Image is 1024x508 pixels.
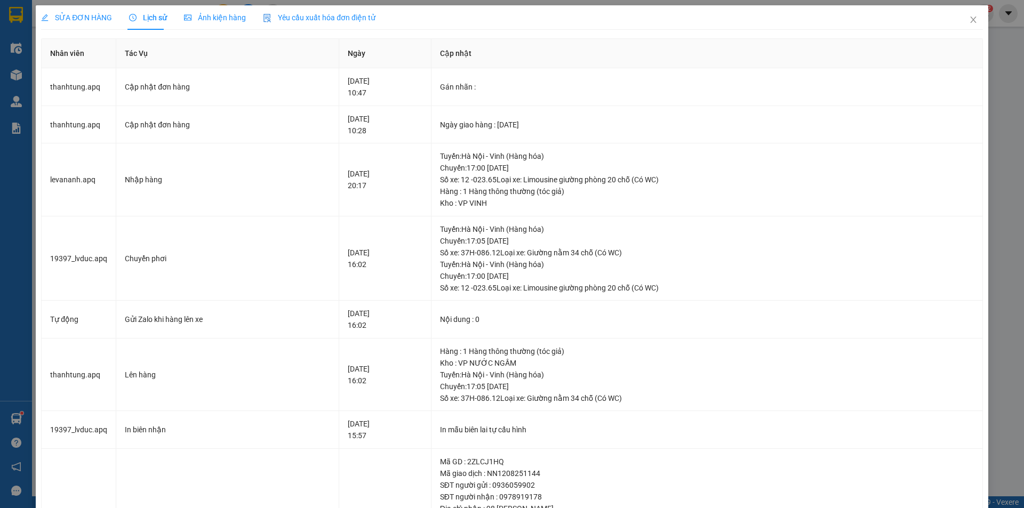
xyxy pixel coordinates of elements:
[969,15,978,24] span: close
[42,301,116,338] td: Tự động
[41,14,49,21] span: edit
[431,39,983,68] th: Cập nhật
[184,14,191,21] span: picture
[42,411,116,449] td: 19397_lvduc.apq
[348,418,422,441] div: [DATE] 15:57
[440,491,974,503] div: SĐT người nhận : 0978919178
[125,369,330,381] div: Lên hàng
[440,259,974,294] div: Tuyến : Hà Nội - Vinh (Hàng hóa) Chuyến: 17:00 [DATE] Số xe: 12 -023.65 Loại xe: Limousine giường...
[42,106,116,144] td: thanhtung.apq
[125,81,330,93] div: Cập nhật đơn hàng
[263,13,375,22] span: Yêu cầu xuất hóa đơn điện tử
[958,5,988,35] button: Close
[125,253,330,264] div: Chuyển phơi
[129,13,167,22] span: Lịch sử
[440,369,974,404] div: Tuyến : Hà Nội - Vinh (Hàng hóa) Chuyến: 17:05 [DATE] Số xe: 37H-086.12 Loại xe: Giường nằm 34 ch...
[440,197,974,209] div: Kho : VP VINH
[440,424,974,436] div: In mẫu biên lai tự cấu hình
[440,119,974,131] div: Ngày giao hàng : [DATE]
[440,81,974,93] div: Gán nhãn :
[42,338,116,412] td: thanhtung.apq
[125,313,330,325] div: Gửi Zalo khi hàng lên xe
[125,174,330,186] div: Nhập hàng
[348,113,422,136] div: [DATE] 10:28
[125,119,330,131] div: Cập nhật đơn hàng
[129,14,137,21] span: clock-circle
[125,424,330,436] div: In biên nhận
[440,479,974,491] div: SĐT người gửi : 0936059902
[440,357,974,369] div: Kho : VP NƯỚC NGẦM
[348,308,422,331] div: [DATE] 16:02
[348,75,422,99] div: [DATE] 10:47
[42,143,116,216] td: levananh.apq
[348,168,422,191] div: [DATE] 20:17
[440,150,974,186] div: Tuyến : Hà Nội - Vinh (Hàng hóa) Chuyến: 17:00 [DATE] Số xe: 12 -023.65 Loại xe: Limousine giường...
[348,247,422,270] div: [DATE] 16:02
[440,345,974,357] div: Hàng : 1 Hàng thông thường (tóc giả)
[440,467,974,479] div: Mã giao dịch : NN1208251144
[263,14,271,22] img: icon
[440,456,974,467] div: Mã GD : 2ZLCJ1HQ
[440,223,974,259] div: Tuyến : Hà Nội - Vinh (Hàng hóa) Chuyến: 17:05 [DATE] Số xe: 37H-086.12 Loại xe: Giường nằm 34 ch...
[42,68,116,106] td: thanhtung.apq
[348,363,422,386] div: [DATE] 16:02
[184,13,246,22] span: Ảnh kiện hàng
[339,39,431,68] th: Ngày
[41,13,112,22] span: SỬA ĐƠN HÀNG
[116,39,339,68] th: Tác Vụ
[42,216,116,301] td: 19397_lvduc.apq
[440,313,974,325] div: Nội dung : 0
[42,39,116,68] th: Nhân viên
[440,186,974,197] div: Hàng : 1 Hàng thông thường (tóc giả)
